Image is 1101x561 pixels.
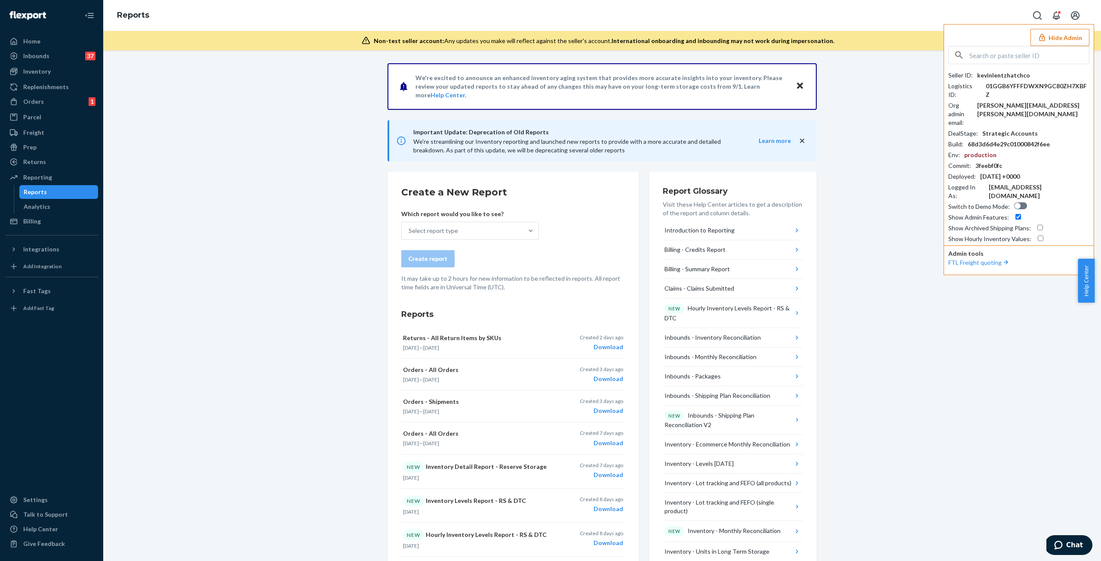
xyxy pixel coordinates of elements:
[663,493,803,521] button: Inventory - Lot tracking and FEFO (single product)
[664,284,734,293] div: Claims - Claims Submitted
[5,301,98,315] a: Add Fast Tag
[663,328,803,347] button: Inbounds - Inventory Reconciliation
[663,200,803,217] p: Visit these Help Center articles to get a description of the report and column details.
[948,249,1089,258] p: Admin tools
[110,3,156,28] ol: breadcrumbs
[668,528,680,535] p: NEW
[403,344,548,351] p: —
[664,372,721,381] div: Inbounds - Packages
[663,367,803,386] button: Inbounds - Packages
[403,542,419,549] time: [DATE]
[403,462,548,472] p: Inventory Detail Report - Reserve Storage
[663,279,803,298] button: Claims - Claims Submitted
[401,489,625,523] button: NEWInventory Levels Report - RS & DTC[DATE]Created 8 days agoDownload
[741,136,791,145] button: Learn more
[663,435,803,454] button: Inventory - Ecommerce Monthly Reconciliation
[664,226,735,235] div: Introduction to Reporting
[580,439,623,447] div: Download
[401,523,625,557] button: NEWHourly Inventory Levels Report - RS & DTC[DATE]Created 8 days agoDownload
[423,376,439,383] time: [DATE]
[663,474,803,493] button: Inventory - Lot tracking and FEFO (all products)
[977,101,1089,118] div: [PERSON_NAME][EMAIL_ADDRESS][PERSON_NAME][DOMAIN_NAME]
[664,353,757,361] div: Inbounds - Monthly Reconciliation
[977,71,1030,80] div: kevinlentzhatchco
[580,539,623,547] div: Download
[948,71,973,80] div: Seller ID :
[982,129,1038,138] div: Strategic Accounts
[5,260,98,273] a: Add Integration
[794,80,806,93] button: Close
[403,440,548,447] p: —
[663,221,803,240] button: Introduction to Reporting
[401,455,625,489] button: NEWInventory Detail Report - Reserve Storage[DATE]Created 7 days agoDownload
[5,110,98,124] a: Parcel
[5,65,98,78] a: Inventory
[23,245,59,254] div: Integrations
[19,200,98,214] a: Analytics
[664,459,734,468] div: Inventory - Levels [DATE]
[23,217,41,226] div: Billing
[948,202,1010,211] div: Switch to Demo Mode :
[968,140,1050,149] div: 68d3d6d4e29c01000842f6ee
[409,254,447,263] div: Create report
[23,143,37,152] div: Prep
[580,496,623,503] p: Created 8 days ago
[415,74,787,99] p: We're excited to announce an enhanced inventory aging system that provides more accurate insights...
[5,126,98,139] a: Freight
[401,250,455,267] button: Create report
[401,391,625,422] button: Orders - Shipments[DATE]—[DATE]Created 3 days agoDownload
[23,52,49,60] div: Inbounds
[403,508,419,515] time: [DATE]
[663,186,803,197] h3: Report Glossary
[23,67,51,76] div: Inventory
[23,287,51,295] div: Fast Tags
[1078,259,1095,303] button: Help Center
[23,37,40,46] div: Home
[948,151,960,159] div: Env :
[5,34,98,48] a: Home
[580,505,623,513] div: Download
[798,136,806,146] button: close
[403,496,424,506] div: NEW
[401,186,625,199] h2: Create a New Report
[431,91,465,99] a: Help Center
[663,347,803,367] button: Inbounds - Monthly Reconciliation
[403,530,548,540] p: Hourly Inventory Levels Report - RS & DTC
[403,462,424,472] div: NEW
[663,240,803,260] button: Billing - Credits Report
[664,304,793,322] div: Hourly Inventory Levels Report - RS & DTC
[401,422,625,454] button: Orders - All Orders[DATE]—[DATE]Created 7 days agoDownload
[663,454,803,474] button: Inventory - Levels [DATE]
[5,242,98,256] button: Integrations
[975,161,1002,170] div: 3feebf0fc
[580,397,623,405] p: Created 3 days ago
[663,298,803,328] button: NEWHourly Inventory Levels Report - RS & DTC
[948,140,963,149] div: Build :
[580,429,623,437] p: Created 7 days ago
[401,327,625,359] button: Returns - All Return Items by SKUs[DATE]—[DATE]Created 2 days agoDownload
[401,309,625,320] h3: Reports
[81,7,98,24] button: Close Navigation
[374,37,444,44] span: Non-test seller account:
[664,333,761,342] div: Inbounds - Inventory Reconciliation
[23,263,62,270] div: Add Integration
[5,49,98,63] a: Inbounds37
[5,140,98,154] a: Prep
[948,259,1010,266] a: FTL Freight quoting
[948,129,978,138] div: DealStage :
[580,530,623,537] p: Created 8 days ago
[580,366,623,373] p: Created 3 days ago
[664,479,791,487] div: Inventory - Lot tracking and FEFO (all products)
[9,11,46,20] img: Flexport logo
[23,83,69,91] div: Replenishments
[964,151,996,159] div: production
[948,172,976,181] div: Deployed :
[668,412,680,419] p: NEW
[24,202,50,211] div: Analytics
[5,493,98,507] a: Settings
[948,161,971,170] div: Commit :
[403,344,419,351] time: [DATE]
[5,170,98,184] a: Reporting
[23,510,68,519] div: Talk to Support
